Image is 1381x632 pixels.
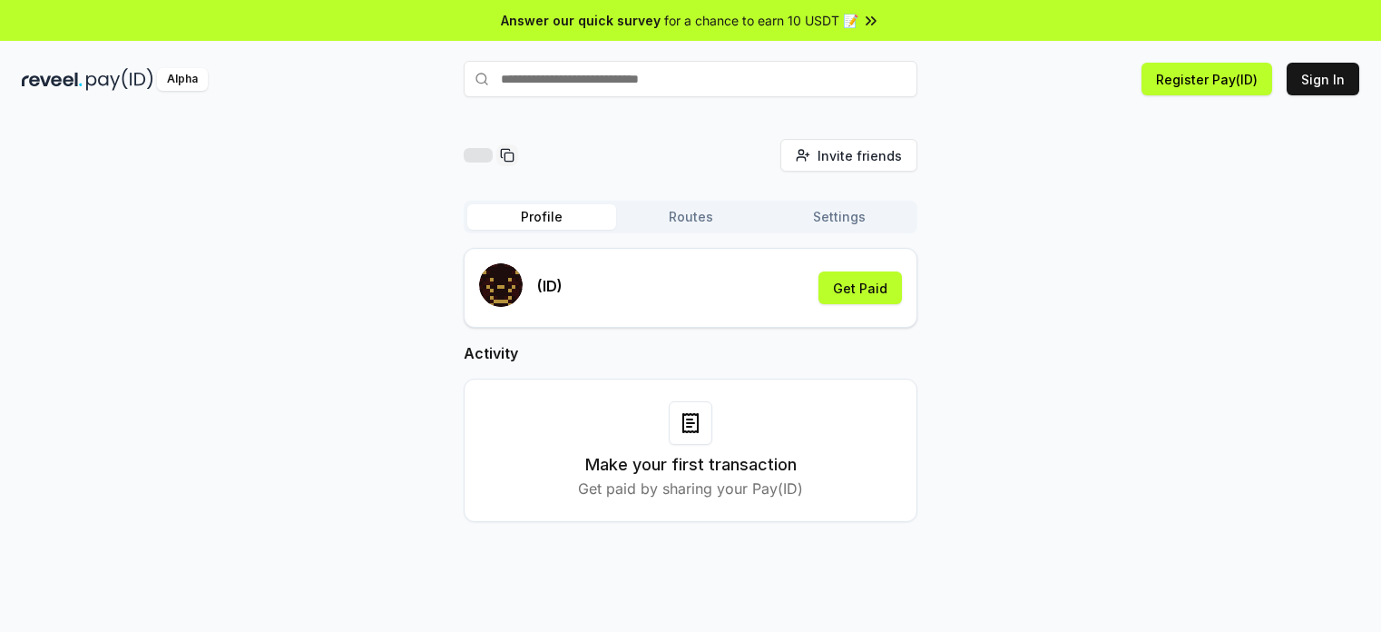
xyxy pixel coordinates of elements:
[467,204,616,230] button: Profile
[86,68,153,91] img: pay_id
[818,146,902,165] span: Invite friends
[664,11,858,30] span: for a chance to earn 10 USDT 📝
[765,204,914,230] button: Settings
[1287,63,1359,95] button: Sign In
[537,275,563,297] p: (ID)
[818,272,902,304] button: Get Paid
[1141,63,1272,95] button: Register Pay(ID)
[501,11,661,30] span: Answer our quick survey
[464,342,917,364] h2: Activity
[578,478,803,499] p: Get paid by sharing your Pay(ID)
[585,452,797,478] h3: Make your first transaction
[780,139,917,172] button: Invite friends
[616,204,765,230] button: Routes
[157,68,208,91] div: Alpha
[22,68,83,91] img: reveel_dark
